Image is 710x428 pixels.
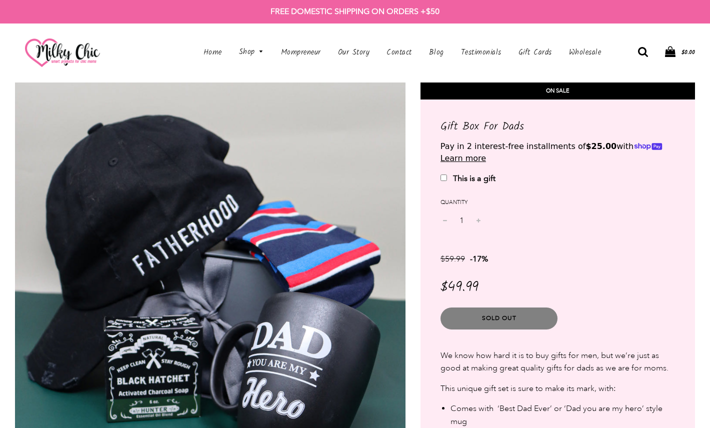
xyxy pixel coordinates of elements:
h1: Gift Box For Dads [440,119,675,135]
a: Shop [231,41,271,63]
a: $0.00 [665,46,695,59]
span: $59.99 [440,254,465,264]
a: Gift Cards [511,41,559,64]
a: Contact [379,41,419,64]
a: Blog [421,41,451,64]
label: Quantity [440,198,467,207]
b: This is a gift [453,173,495,183]
p: This unique gift set is sure to make its mark, with: [440,382,675,395]
a: Testimonials [453,41,509,64]
li: Comes with ‘Best Dad Ever’ or ‘Dad you are my hero’ style mug [450,402,675,428]
span: - [467,252,488,265]
div: On Sale [420,82,695,99]
span: Sold Out [482,314,516,322]
a: Home [196,41,229,64]
a: Wholesale [561,41,601,64]
img: milkychic [25,38,100,67]
p: We know how hard it is to buy gifts for men, but we’re just as good at making great quality gifts... [440,349,675,375]
span: $49.99 [440,276,478,298]
button: Sold Out [440,307,558,329]
span: 17% [472,254,488,263]
a: Our Story [330,41,377,64]
strong: FREE DOMESTIC SHIPPING ON ORDERS +$50 [270,6,439,16]
input: This is a gift [440,174,447,181]
span: $0.00 [681,47,695,57]
input: quantity [440,212,483,230]
a: Mompreneur [273,41,328,64]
